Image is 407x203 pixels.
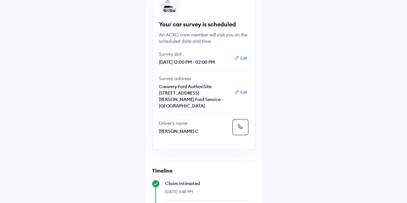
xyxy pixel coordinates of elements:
button: Edit [232,89,249,96]
p: Survey address [159,75,230,82]
p: [DATE] 12:00 PM - 02:00 PM [159,59,230,65]
div: Your car survey is scheduled [159,21,248,28]
button: Edit [232,55,249,61]
div: An ACKO crew member will visit you on the scheduled date and time. [159,32,248,44]
p: [PERSON_NAME] C [159,128,230,134]
h6: Timeline [152,167,255,174]
p: Driver’s name [159,120,230,126]
p: Cauvery Ford AuthoriSite [STREET_ADDRESS][PERSON_NAME] Ford Service - [GEOGRAPHIC_DATA] [159,83,230,109]
div: [DATE] 3:48 PM [165,187,255,200]
div: Claim intimated [165,180,255,187]
p: Survey slot [159,51,230,57]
